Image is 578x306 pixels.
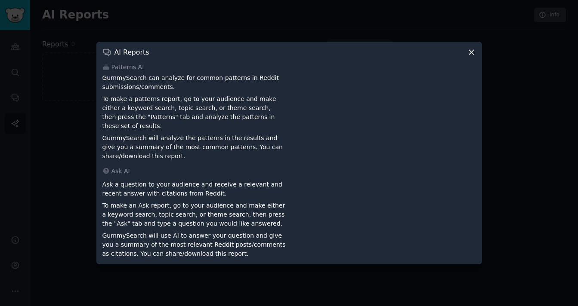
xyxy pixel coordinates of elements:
[102,95,286,131] p: To make a patterns report, go to your audience and make either a keyword search, topic search, or...
[102,180,286,198] p: Ask a question to your audience and receive a relevant and recent answer with citations from Reddit.
[292,73,476,151] iframe: YouTube video player
[102,63,476,72] div: Patterns AI
[102,167,476,176] div: Ask AI
[102,134,286,161] p: GummySearch will analyze the patterns in the results and give you a summary of the most common pa...
[102,231,286,258] p: GummySearch will use AI to answer your question and give you a summary of the most relevant Reddi...
[102,201,286,228] p: To make an Ask report, go to your audience and make either a keyword search, topic search, or the...
[102,73,286,92] p: GummySearch can analyze for common patterns in Reddit submissions/comments.
[114,48,149,57] h3: AI Reports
